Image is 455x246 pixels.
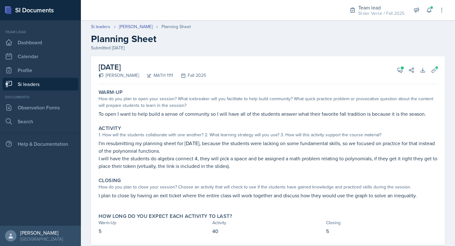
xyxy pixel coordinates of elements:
[326,219,437,226] div: Closing
[20,230,63,236] div: [PERSON_NAME]
[3,138,78,150] div: Help & Documentation
[3,94,78,100] div: Documents
[119,23,153,30] a: [PERSON_NAME]
[99,219,210,226] div: Warm-Up
[358,4,404,11] div: Team lead
[99,177,121,184] label: Closing
[99,227,210,235] p: 5
[139,72,173,79] div: MATH 1111
[99,110,437,118] p: To open I want to help build a sense of community so I will have all of the students answer what ...
[3,115,78,128] a: Search
[99,125,121,132] label: Activity
[212,219,324,226] div: Activity
[99,184,437,190] div: How do you plan to close your session? Choose an activity that will check to see if the students ...
[212,227,324,235] p: 40
[99,192,437,199] p: I plan to close by having an exit ticket where the entire class will work together and discuss ho...
[3,64,78,77] a: Profile
[91,45,445,51] div: Submitted [DATE]
[3,78,78,90] a: Si leaders
[3,36,78,49] a: Dashboard
[3,29,78,35] div: Team lead
[99,132,437,138] div: 1. How will the students collaborate with one another? 2. What learning strategy will you use? 3....
[91,23,110,30] a: Si leaders
[99,89,123,95] label: Warm-Up
[91,33,445,45] h2: Planning Sheet
[3,50,78,63] a: Calendar
[3,101,78,114] a: Observation Forms
[99,95,437,109] div: How do you plan to open your session? What icebreaker will you facilitate to help build community...
[173,72,206,79] div: Fall 2025
[326,227,437,235] p: 5
[99,72,139,79] div: [PERSON_NAME]
[20,236,63,242] div: [GEOGRAPHIC_DATA]
[99,139,437,155] p: I'm resubmitting my planning sheet for [DATE], because the students were lacking on some fundamen...
[161,23,191,30] div: Planning Sheet
[99,213,232,219] label: How long do you expect each activity to last?
[99,155,437,170] p: I will have the students do algebra connect 4, they will pick a space and be assigned a math prob...
[99,61,206,73] h2: [DATE]
[358,10,404,17] div: SI-der Verse / Fall 2025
